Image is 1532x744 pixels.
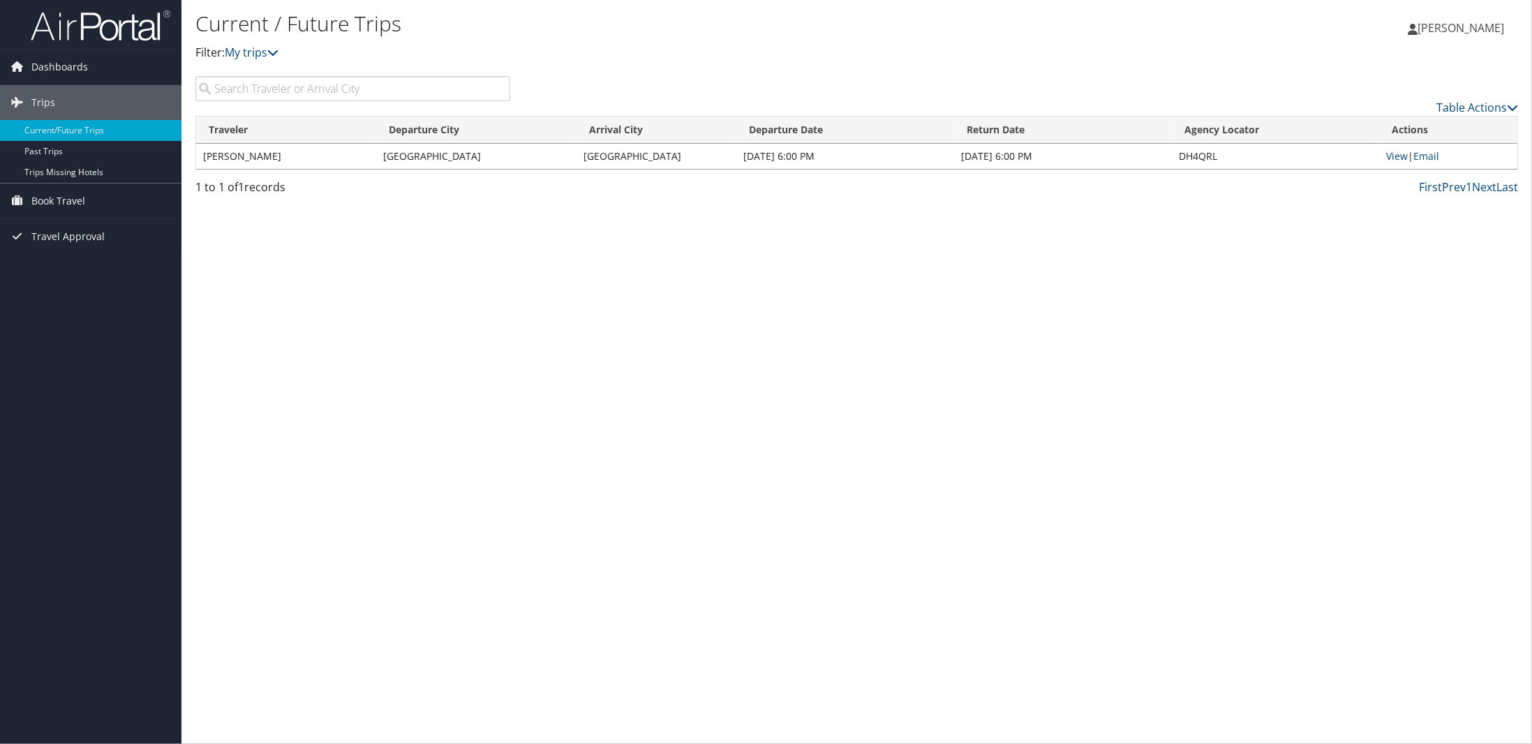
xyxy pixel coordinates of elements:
[238,179,244,195] span: 1
[196,144,376,169] td: [PERSON_NAME]
[376,144,577,169] td: [GEOGRAPHIC_DATA]
[1408,7,1518,49] a: [PERSON_NAME]
[31,219,105,254] span: Travel Approval
[195,9,1077,38] h1: Current / Future Trips
[1442,179,1466,195] a: Prev
[1418,20,1504,36] span: [PERSON_NAME]
[31,9,170,42] img: airportal-logo.png
[954,144,1172,169] td: [DATE] 6:00 PM
[376,117,577,144] th: Departure City: activate to sort column ascending
[1386,149,1408,163] a: View
[225,45,278,60] a: My trips
[1472,179,1496,195] a: Next
[195,179,510,202] div: 1 to 1 of records
[31,85,55,120] span: Trips
[31,50,88,84] span: Dashboards
[1379,117,1517,144] th: Actions
[1496,179,1518,195] a: Last
[31,184,85,218] span: Book Travel
[1172,144,1379,169] td: DH4QRL
[1436,100,1518,115] a: Table Actions
[195,76,510,101] input: Search Traveler or Arrival City
[954,117,1172,144] th: Return Date: activate to sort column ascending
[1413,149,1439,163] a: Email
[1466,179,1472,195] a: 1
[196,117,376,144] th: Traveler: activate to sort column ascending
[195,44,1077,62] p: Filter:
[736,144,954,169] td: [DATE] 6:00 PM
[1419,179,1442,195] a: First
[736,117,954,144] th: Departure Date: activate to sort column descending
[1379,144,1517,169] td: |
[577,117,736,144] th: Arrival City: activate to sort column ascending
[577,144,736,169] td: [GEOGRAPHIC_DATA]
[1172,117,1379,144] th: Agency Locator: activate to sort column ascending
